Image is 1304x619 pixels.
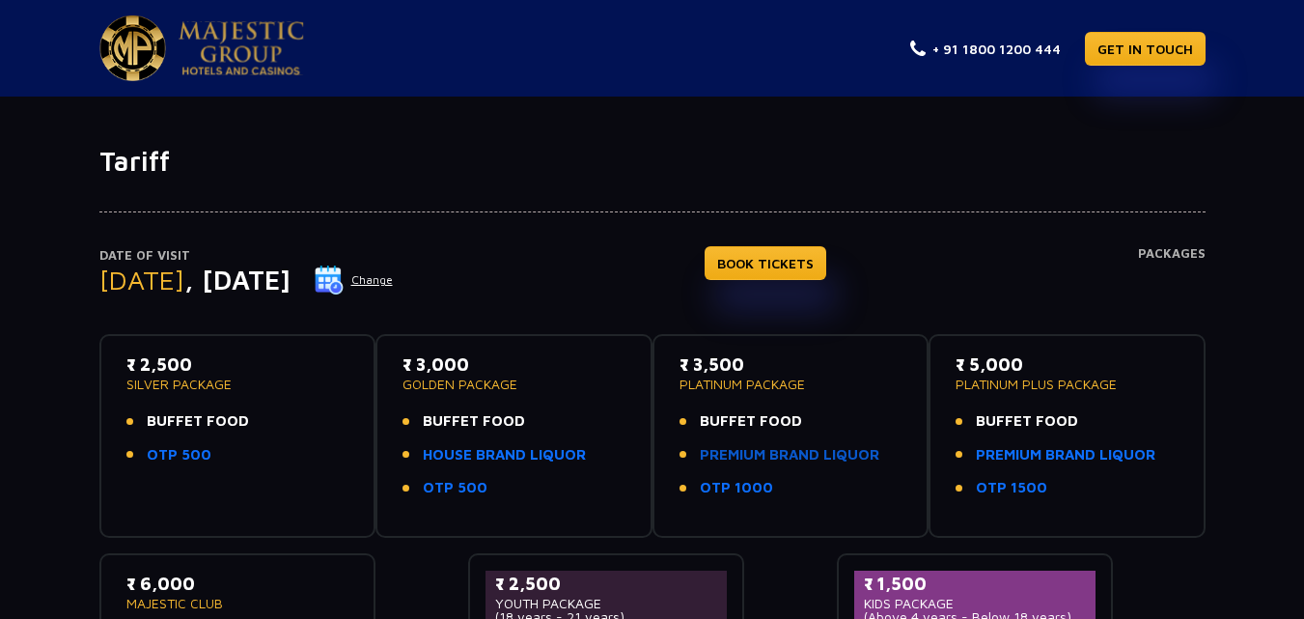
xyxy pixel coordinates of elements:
[910,39,1061,59] a: + 91 1800 1200 444
[402,352,625,378] p: ₹ 3,000
[956,378,1179,391] p: PLATINUM PLUS PACKAGE
[99,246,394,266] p: Date of Visit
[126,378,349,391] p: SILVER PACKAGE
[864,571,1087,597] p: ₹ 1,500
[700,444,879,466] a: PREMIUM BRAND LIQUOR
[976,444,1155,466] a: PREMIUM BRAND LIQUOR
[314,265,394,295] button: Change
[1085,32,1206,66] a: GET IN TOUCH
[495,571,718,597] p: ₹ 2,500
[423,410,525,433] span: BUFFET FOOD
[99,264,184,295] span: [DATE]
[864,597,1087,610] p: KIDS PACKAGE
[147,444,211,466] a: OTP 500
[402,378,625,391] p: GOLDEN PACKAGE
[956,352,1179,378] p: ₹ 5,000
[147,410,249,433] span: BUFFET FOOD
[423,444,586,466] a: HOUSE BRAND LIQUOR
[423,477,487,499] a: OTP 500
[126,571,349,597] p: ₹ 6,000
[1138,246,1206,316] h4: Packages
[700,477,773,499] a: OTP 1000
[99,145,1206,178] h1: Tariff
[700,410,802,433] span: BUFFET FOOD
[126,597,349,610] p: MAJESTIC CLUB
[680,352,902,378] p: ₹ 3,500
[99,15,166,81] img: Majestic Pride
[126,352,349,378] p: ₹ 2,500
[179,21,304,75] img: Majestic Pride
[976,477,1047,499] a: OTP 1500
[976,410,1078,433] span: BUFFET FOOD
[680,378,902,391] p: PLATINUM PACKAGE
[184,264,291,295] span: , [DATE]
[495,597,718,610] p: YOUTH PACKAGE
[705,246,826,280] a: BOOK TICKETS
